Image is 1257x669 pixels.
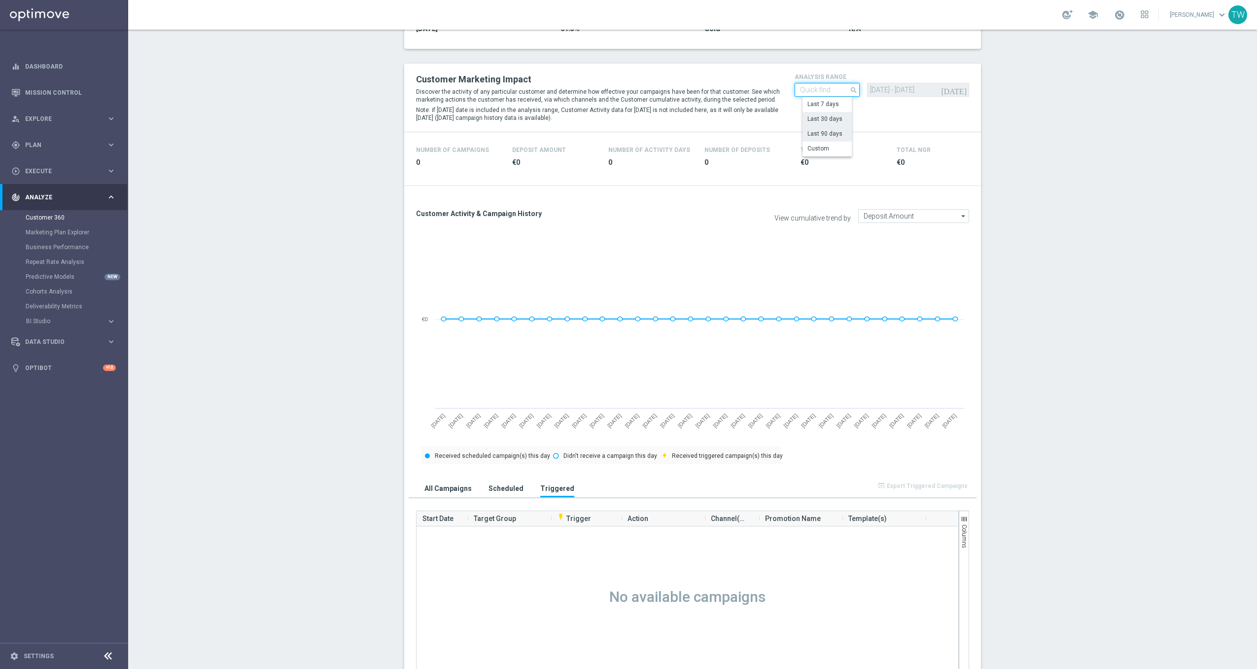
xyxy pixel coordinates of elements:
text: [DATE] [483,412,499,429]
i: arrow_drop_down [959,210,969,223]
button: track_changes Analyze keyboard_arrow_right [11,193,116,201]
i: play_circle_outline [11,167,20,176]
i: keyboard_arrow_right [106,114,116,123]
div: Customer 360 [26,210,127,225]
span: 0 [608,158,693,167]
div: Explore [11,114,106,123]
div: TW [1228,5,1247,24]
text: Received triggered campaign(s) this day [672,452,783,459]
text: [DATE] [871,412,887,429]
div: Data Studio [11,337,106,346]
text: [DATE] [606,412,623,429]
button: gps_fixed Plan keyboard_arrow_right [11,141,116,149]
span: €0 [512,158,596,167]
h3: Triggered [540,484,574,493]
div: Deliverability Metrics [26,299,127,314]
h4: Number of Campaigns [416,147,489,153]
div: Last 30 days [807,114,842,123]
text: [DATE] [836,412,852,429]
text: €0 [422,316,428,322]
text: [DATE] [536,412,552,429]
p: Discover the activity of any particular customer and determine how effective your campaigns have ... [416,88,780,104]
h3: Scheduled [489,484,524,493]
a: Settings [24,653,54,659]
h4: Number of Deposits [704,147,770,153]
div: lightbulb Optibot +10 [11,364,116,372]
span: Action [628,509,648,528]
div: Execute [11,167,106,176]
h2: Customer Marketing Impact [416,74,780,85]
span: Target Group [474,509,516,528]
div: BI Studio [26,318,106,324]
i: equalizer [11,62,20,71]
h4: Deposit Amount [512,147,566,153]
text: Didn't receive a campaign this day [563,452,657,459]
div: Business Performance [26,240,127,255]
div: Press SPACE to deselect this row. [803,112,868,127]
button: equalizer Dashboard [11,63,116,71]
p: Note: if [DATE] date is included in the analysis range, Customer Activity data for [DATE] is not ... [416,106,780,122]
div: Mission Control [11,79,116,106]
button: Triggered [538,479,577,497]
i: gps_fixed [11,141,20,149]
div: Predictive Models [26,269,127,284]
span: Columns [961,524,968,548]
button: Data Studio keyboard_arrow_right [11,338,116,346]
span: Promotion Name [765,509,821,528]
i: search [850,84,859,95]
div: Custom [807,144,829,153]
button: All Campaigns [422,479,474,497]
a: Customer 360 [26,214,103,222]
text: [DATE] [553,412,569,429]
span: €0 [801,158,885,167]
text: [DATE] [571,412,587,429]
span: Trigger [557,515,591,522]
button: person_search Explore keyboard_arrow_right [11,115,116,123]
div: NEW [105,274,120,280]
span: Explore [25,116,106,122]
i: keyboard_arrow_right [106,317,116,326]
div: Press SPACE to select this row. [803,127,868,142]
span: school [1087,9,1098,20]
div: Marketing Plan Explorer [26,225,127,240]
text: [DATE] [448,412,464,429]
i: keyboard_arrow_right [106,337,116,346]
a: Repeat Rate Analysis [26,258,103,266]
span: BI Studio [26,318,97,324]
a: Cohorts Analysis [26,288,103,296]
a: Dashboard [25,53,116,79]
text: [DATE] [747,412,764,429]
text: [DATE] [818,412,834,429]
i: track_changes [11,193,20,202]
text: [DATE] [712,412,728,429]
text: [DATE] [853,412,869,429]
div: Analyze [11,193,106,202]
div: Dashboard [11,53,116,79]
div: Press SPACE to select this row. [803,97,868,112]
i: settings [10,652,19,661]
div: Last 90 days [807,129,842,138]
h3: All Campaigns [424,484,472,493]
a: [PERSON_NAME]keyboard_arrow_down [1169,7,1228,22]
text: [DATE] [923,412,940,429]
text: [DATE] [500,412,517,429]
span: 0 [416,158,500,167]
i: keyboard_arrow_right [106,166,116,176]
span: Plan [25,142,106,148]
span: keyboard_arrow_down [1217,9,1227,20]
button: play_circle_outline Execute keyboard_arrow_right [11,167,116,175]
i: person_search [11,114,20,123]
text: [DATE] [694,412,710,429]
span: 0 [704,158,789,167]
text: [DATE] [659,412,675,429]
text: [DATE] [624,412,640,429]
label: View cumulative trend by [774,214,851,223]
text: [DATE] [888,412,905,429]
a: Deliverability Metrics [26,302,103,310]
